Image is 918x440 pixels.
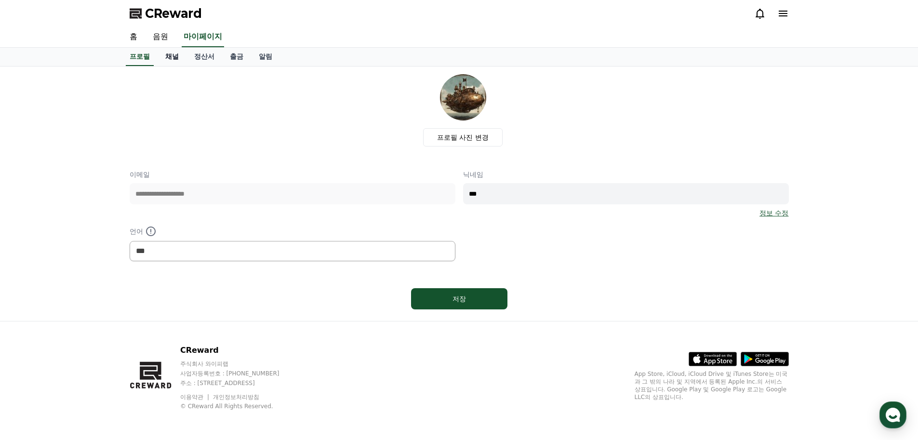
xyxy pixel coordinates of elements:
a: 마이페이지 [182,27,224,47]
a: 정보 수정 [759,208,788,218]
a: 음원 [145,27,176,47]
p: 주소 : [STREET_ADDRESS] [180,379,298,387]
a: 정산서 [186,48,222,66]
a: CReward [130,6,202,21]
p: 사업자등록번호 : [PHONE_NUMBER] [180,370,298,377]
a: 알림 [251,48,280,66]
img: profile_image [440,74,486,120]
p: © CReward All Rights Reserved. [180,402,298,410]
a: 이용약관 [180,394,211,400]
a: 채널 [158,48,186,66]
a: 대화 [64,306,124,330]
p: 이메일 [130,170,455,179]
p: 주식회사 와이피랩 [180,360,298,368]
span: 홈 [30,320,36,328]
p: 닉네임 [463,170,789,179]
button: 저장 [411,288,507,309]
label: 프로필 사진 변경 [423,128,503,147]
p: CReward [180,345,298,356]
span: CReward [145,6,202,21]
span: 설정 [149,320,160,328]
a: 프로필 [126,48,154,66]
a: 홈 [3,306,64,330]
a: 설정 [124,306,185,330]
a: 개인정보처리방침 [213,394,259,400]
a: 홈 [122,27,145,47]
a: 출금 [222,48,251,66]
p: 언어 [130,226,455,237]
div: 저장 [430,294,488,304]
p: App Store, iCloud, iCloud Drive 및 iTunes Store는 미국과 그 밖의 나라 및 지역에서 등록된 Apple Inc.의 서비스 상표입니다. Goo... [635,370,789,401]
span: 대화 [88,320,100,328]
